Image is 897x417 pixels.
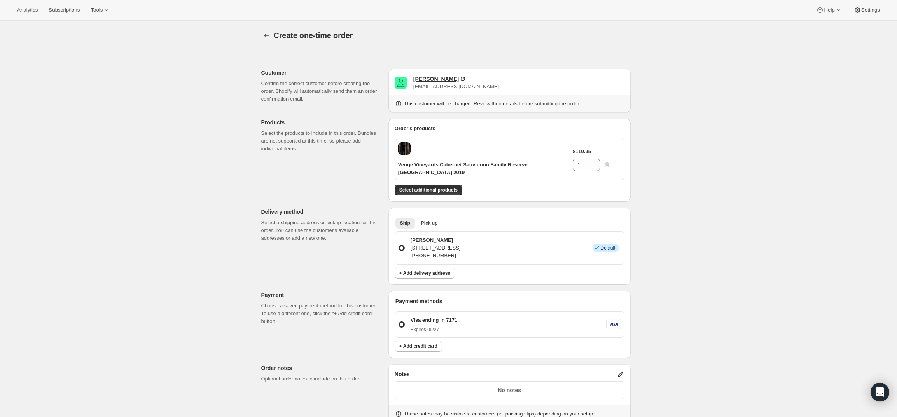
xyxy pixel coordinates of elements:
button: Subscriptions [44,5,84,16]
p: Optional order notes to include on this order [261,375,382,383]
p: Select a shipping address or pickup location for this order. You can use the customer's available... [261,219,382,242]
p: Order notes [261,364,382,372]
p: Expires 05/27 [411,326,457,333]
div: [PERSON_NAME] [413,75,459,83]
button: + Add delivery address [395,268,455,279]
button: Select additional products [395,185,462,195]
span: Subscriptions [49,7,80,13]
p: This customer will be charged. Review their details before submitting the order. [404,100,581,108]
p: [PERSON_NAME] [411,236,461,244]
span: + Add delivery address [399,270,450,276]
span: + Add credit card [399,343,437,349]
span: Order's products [395,126,435,131]
p: Customer [261,69,382,77]
span: Brian Hough [395,77,407,89]
p: Confirm the correct customer before creating the order. Shopify will automatically send them an o... [261,80,382,103]
span: Default [600,245,615,251]
span: Select additional products [399,187,458,193]
button: Help [811,5,847,16]
span: Tools [91,7,103,13]
p: Select the products to include in this order. Bundles are not supported at this time, so please a... [261,129,382,153]
div: Open Intercom Messenger [871,383,889,401]
button: Analytics [12,5,42,16]
p: [STREET_ADDRESS] [411,244,461,252]
span: [EMAIL_ADDRESS][DOMAIN_NAME] [413,84,499,89]
span: Analytics [17,7,38,13]
span: Help [824,7,834,13]
p: $119.95 [573,148,591,155]
button: Tools [86,5,115,16]
p: Products [261,119,382,126]
button: Settings [849,5,885,16]
span: Ship [400,220,410,226]
span: Settings [861,7,880,13]
p: No notes [400,386,619,394]
span: Default Title [398,142,411,155]
span: Pick up [421,220,438,226]
p: Payment methods [395,297,624,305]
span: Create one-time order [274,31,353,40]
span: Notes [395,370,410,378]
p: Delivery method [261,208,382,216]
button: + Add credit card [395,341,442,352]
p: Visa ending in 7171 [411,316,457,324]
p: Choose a saved payment method for this customer. To use a different one, click the “+ Add credit ... [261,302,382,325]
p: Payment [261,291,382,299]
p: Venge Vineyards Cabernet Sauvignon Family Reserve [GEOGRAPHIC_DATA] 2019 [398,161,573,176]
p: [PHONE_NUMBER] [411,252,461,260]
